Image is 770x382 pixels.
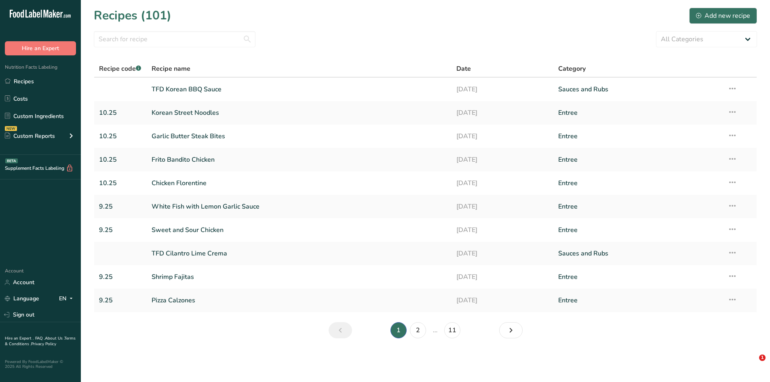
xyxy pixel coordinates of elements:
a: Shrimp Fajitas [152,268,447,285]
a: [DATE] [456,198,548,215]
div: Custom Reports [5,132,55,140]
a: Terms & Conditions . [5,336,76,347]
a: Entree [558,292,718,309]
a: Korean Street Noodles [152,104,447,121]
a: Previous page [329,322,352,338]
a: Sauces and Rubs [558,81,718,98]
a: 10.25 [99,175,142,192]
a: Chicken Florentine [152,175,447,192]
a: Entree [558,222,718,238]
a: 9.25 [99,292,142,309]
button: Hire an Expert [5,41,76,55]
input: Search for recipe [94,31,255,47]
a: Privacy Policy [31,341,56,347]
a: 10.25 [99,151,142,168]
span: Date [456,64,471,74]
a: Entree [558,268,718,285]
a: Page 2. [410,322,426,338]
a: Entree [558,151,718,168]
div: EN [59,294,76,304]
button: Add new recipe [689,8,757,24]
div: Powered By FoodLabelMaker © 2025 All Rights Reserved [5,359,76,369]
span: 1 [759,355,766,361]
a: [DATE] [456,245,548,262]
a: Language [5,291,39,306]
a: [DATE] [456,104,548,121]
a: Sweet and Sour Chicken [152,222,447,238]
a: 9.25 [99,268,142,285]
div: NEW [5,126,17,131]
a: 10.25 [99,104,142,121]
a: [DATE] [456,128,548,145]
a: 10.25 [99,128,142,145]
a: 9.25 [99,198,142,215]
a: Hire an Expert . [5,336,34,341]
span: Recipe code [99,64,141,73]
a: White Fish with Lemon Garlic Sauce [152,198,447,215]
h1: Recipes (101) [94,6,171,25]
a: 9.25 [99,222,142,238]
a: [DATE] [456,151,548,168]
div: Add new recipe [696,11,750,21]
a: Frito Bandito Chicken [152,151,447,168]
a: [DATE] [456,268,548,285]
a: Entree [558,128,718,145]
a: Entree [558,175,718,192]
a: [DATE] [456,81,548,98]
a: TFD Cilantro Lime Crema [152,245,447,262]
a: TFD Korean BBQ Sauce [152,81,447,98]
span: Recipe name [152,64,190,74]
a: FAQ . [35,336,45,341]
div: BETA [5,158,18,163]
a: Entree [558,104,718,121]
a: [DATE] [456,292,548,309]
span: Category [558,64,586,74]
a: Page 11. [444,322,460,338]
a: About Us . [45,336,64,341]
a: [DATE] [456,222,548,238]
a: Next page [499,322,523,338]
a: Pizza Calzones [152,292,447,309]
a: Entree [558,198,718,215]
a: Sauces and Rubs [558,245,718,262]
a: Garlic Butter Steak Bites [152,128,447,145]
a: [DATE] [456,175,548,192]
iframe: Intercom live chat [743,355,762,374]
